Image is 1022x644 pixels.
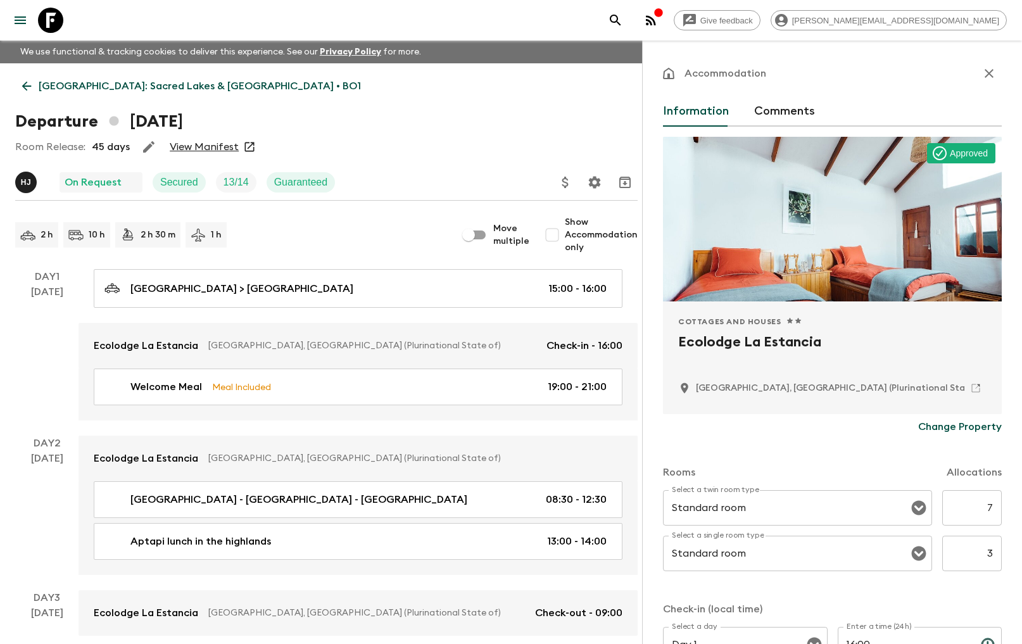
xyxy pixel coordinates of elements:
[31,284,63,420] div: [DATE]
[947,465,1002,480] p: Allocations
[672,530,764,541] label: Select a single room type
[15,73,368,99] a: [GEOGRAPHIC_DATA]: Sacred Lakes & [GEOGRAPHIC_DATA] • BO1
[208,607,525,619] p: [GEOGRAPHIC_DATA], [GEOGRAPHIC_DATA] (Plurinational State of)
[153,172,206,193] div: Secured
[15,269,79,284] p: Day 1
[79,436,638,481] a: Ecolodge La Estancia[GEOGRAPHIC_DATA], [GEOGRAPHIC_DATA] (Plurinational State of)
[89,229,105,241] p: 10 h
[216,172,256,193] div: Trip Fill
[170,141,239,153] a: View Manifest
[771,10,1007,30] div: [PERSON_NAME][EMAIL_ADDRESS][DOMAIN_NAME]
[274,175,328,190] p: Guaranteed
[94,269,622,308] a: [GEOGRAPHIC_DATA] > [GEOGRAPHIC_DATA]15:00 - 16:00
[15,590,79,605] p: Day 3
[547,534,607,549] p: 13:00 - 14:00
[910,545,928,562] button: Open
[678,332,987,372] h2: Ecolodge La Estancia
[15,139,85,155] p: Room Release:
[208,452,612,465] p: [GEOGRAPHIC_DATA], [GEOGRAPHIC_DATA] (Plurinational State of)
[31,451,63,575] div: [DATE]
[684,66,766,81] p: Accommodation
[92,139,130,155] p: 45 days
[15,41,426,63] p: We use functional & tracking cookies to deliver this experience. See our for more.
[553,170,578,195] button: Update Price, Early Bird Discount and Costs
[208,339,536,352] p: [GEOGRAPHIC_DATA], [GEOGRAPHIC_DATA] (Plurinational State of)
[94,605,198,621] p: Ecolodge La Estancia
[693,16,760,25] span: Give feedback
[535,605,622,621] p: Check-out - 09:00
[918,414,1002,439] button: Change Property
[94,451,198,466] p: Ecolodge La Estancia
[785,16,1006,25] span: [PERSON_NAME][EMAIL_ADDRESS][DOMAIN_NAME]
[672,484,759,495] label: Select a twin room type
[160,175,198,190] p: Secured
[612,170,638,195] button: Archive (Completed, Cancelled or Unsynced Departures only)
[696,382,990,395] p: Sun Island, Bolivia (Plurinational State of)
[130,281,353,296] p: [GEOGRAPHIC_DATA] > [GEOGRAPHIC_DATA]
[754,96,815,127] button: Comments
[94,338,198,353] p: Ecolodge La Estancia
[130,379,202,395] p: Welcome Meal
[918,419,1002,434] p: Change Property
[94,369,622,405] a: Welcome MealMeal Included19:00 - 21:00
[582,170,607,195] button: Settings
[39,79,361,94] p: [GEOGRAPHIC_DATA]: Sacred Lakes & [GEOGRAPHIC_DATA] • BO1
[546,492,607,507] p: 08:30 - 12:30
[678,317,781,327] span: Cottages and Houses
[94,523,622,560] a: Aptapi lunch in the highlands13:00 - 14:00
[548,379,607,395] p: 19:00 - 21:00
[950,147,988,160] p: Approved
[910,499,928,517] button: Open
[65,175,122,190] p: On Request
[546,338,622,353] p: Check-in - 16:00
[79,323,638,369] a: Ecolodge La Estancia[GEOGRAPHIC_DATA], [GEOGRAPHIC_DATA] (Plurinational State of)Check-in - 16:00
[493,222,529,248] span: Move multiple
[548,281,607,296] p: 15:00 - 16:00
[21,177,32,187] p: H J
[224,175,249,190] p: 13 / 14
[15,436,79,451] p: Day 2
[15,175,39,186] span: Hector Juan Vargas Céspedes
[79,590,638,636] a: Ecolodge La Estancia[GEOGRAPHIC_DATA], [GEOGRAPHIC_DATA] (Plurinational State of)Check-out - 09:00
[211,229,222,241] p: 1 h
[8,8,33,33] button: menu
[847,621,912,632] label: Enter a time (24h)
[130,534,271,549] p: Aptapi lunch in the highlands
[320,47,381,56] a: Privacy Policy
[663,137,1002,301] div: Photo of Ecolodge La Estancia
[663,465,695,480] p: Rooms
[663,96,729,127] button: Information
[94,481,622,518] a: [GEOGRAPHIC_DATA] - [GEOGRAPHIC_DATA] - [GEOGRAPHIC_DATA]08:30 - 12:30
[15,109,183,134] h1: Departure [DATE]
[15,172,39,193] button: HJ
[674,10,760,30] a: Give feedback
[663,602,1002,617] p: Check-in (local time)
[41,229,53,241] p: 2 h
[141,229,175,241] p: 2 h 30 m
[130,492,467,507] p: [GEOGRAPHIC_DATA] - [GEOGRAPHIC_DATA] - [GEOGRAPHIC_DATA]
[672,621,717,632] label: Select a day
[212,380,271,394] p: Meal Included
[565,216,638,254] span: Show Accommodation only
[603,8,628,33] button: search adventures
